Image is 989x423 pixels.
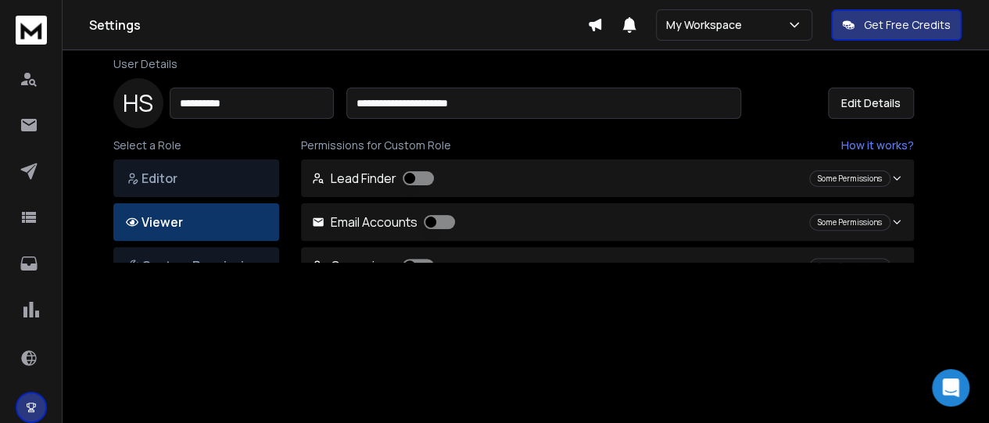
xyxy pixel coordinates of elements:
button: Email Accounts Some Permissions [301,203,914,241]
h1: Settings [89,16,587,34]
div: Some Permissions [809,258,890,274]
span: Permissions for Custom Role [301,138,451,153]
button: Campaigns Some Permissions [301,247,914,285]
p: Select a Role [113,138,279,153]
button: Get Free Credits [831,9,962,41]
p: Campaigns [312,256,434,275]
p: Email Accounts [312,213,455,231]
div: Open Intercom Messenger [932,369,969,407]
a: How it works? [841,138,914,153]
img: logo [16,16,47,45]
button: Lead Finder Some Permissions [301,160,914,197]
p: Custom Permissions [126,256,267,275]
p: Editor [126,169,267,188]
p: User Details [113,56,914,72]
p: Lead Finder [312,169,434,188]
p: Viewer [126,213,267,231]
div: Some Permissions [809,214,890,231]
div: Some Permissions [809,170,890,187]
div: H S [113,78,163,128]
p: My Workspace [666,17,748,33]
button: Edit Details [828,88,914,119]
p: Get Free Credits [864,17,951,33]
